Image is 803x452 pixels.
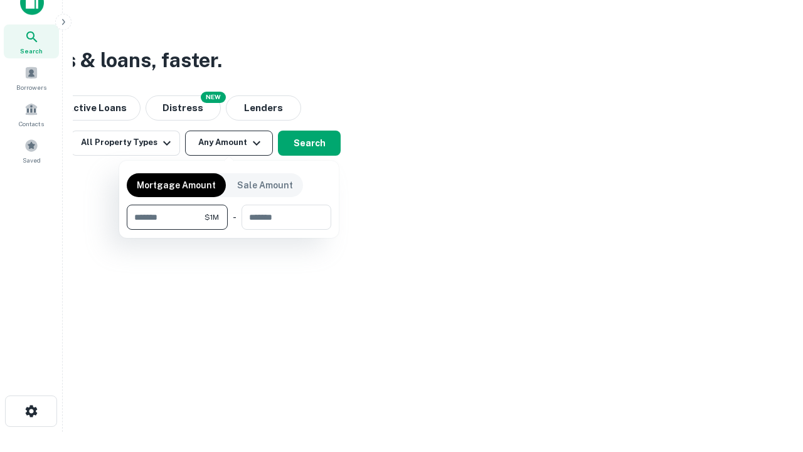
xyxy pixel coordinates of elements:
[740,352,803,412] iframe: Chat Widget
[205,212,219,223] span: $1M
[237,178,293,192] p: Sale Amount
[233,205,237,230] div: -
[137,178,216,192] p: Mortgage Amount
